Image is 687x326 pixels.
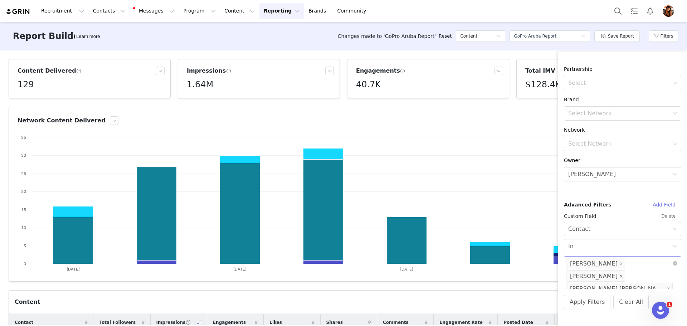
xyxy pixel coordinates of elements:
[658,5,681,17] button: Profile
[326,319,343,326] span: Shares
[673,244,677,249] i: icon: down
[649,30,678,42] button: Filters
[24,261,26,266] text: 0
[259,3,304,19] button: Reporting
[338,33,436,40] span: Changes made to 'GoPro Aruba Report'
[566,258,625,269] li: Mariana Broggi
[642,3,658,19] button: Notifications
[564,201,612,209] span: Advanced Filters
[619,262,623,266] i: icon: close
[439,33,452,40] a: Reset
[673,227,677,232] i: icon: down
[619,274,623,279] i: icon: close
[187,67,231,75] h3: Impressions
[667,302,672,307] span: 1
[89,3,130,19] button: Contacts
[564,157,681,164] div: Owner
[568,110,671,117] div: Select Network
[460,31,477,42] h5: Content
[400,267,413,272] text: [DATE]
[564,126,681,134] div: Network
[233,267,247,272] text: [DATE]
[568,79,671,87] div: Select
[24,243,26,248] text: 5
[525,78,561,91] h5: $128.4K
[581,34,586,39] i: icon: down
[333,3,374,19] a: Community
[383,319,409,326] span: Comments
[564,65,681,73] div: Partnership
[673,111,677,116] i: icon: down
[564,213,596,220] span: Custom Field
[647,199,681,210] button: Add Field
[626,3,642,19] a: Tasks
[15,298,40,306] div: Content
[503,319,533,326] span: Posted Date
[439,319,482,326] span: Engagement Rate
[594,30,640,42] button: Save Report
[570,271,618,282] div: [PERSON_NAME]
[663,5,674,17] img: 8e6900eb-f715-4b0b-9ed8-b4c00646dfb3.jpg
[18,116,106,125] h3: Network Content Delivered
[610,3,626,19] button: Search
[566,270,625,282] li: Cecília Moraes
[566,283,673,294] li: Igor Lage Lage
[21,207,26,212] text: 15
[356,78,381,91] h5: 40.7K
[21,225,26,230] text: 10
[652,302,669,319] iframe: Intercom live chat
[21,189,26,194] text: 20
[356,67,405,75] h3: Engagements
[564,295,610,309] button: Apply Filters
[18,78,34,91] h5: 129
[497,34,501,39] i: icon: down
[15,319,33,326] span: Contact
[673,142,677,147] i: icon: down
[187,78,213,91] h5: 1.64M
[673,261,677,266] i: icon: close-circle
[269,319,282,326] span: Likes
[525,67,555,75] h3: Total IMV
[656,210,681,222] button: Delete
[568,140,671,147] div: Select Network
[18,67,82,75] h3: Content Delivered
[21,153,26,158] text: 30
[21,171,26,176] text: 25
[213,319,246,326] span: Engagements
[21,135,26,140] text: 35
[99,319,136,326] span: Total Followers
[75,33,101,40] div: Tooltip anchor
[13,30,83,43] h3: Report Builder
[220,3,259,19] button: Content
[673,81,677,86] i: icon: down
[568,222,590,236] div: Contact
[514,31,556,42] div: GoPro Aruba Report
[613,295,649,309] button: Clear All
[570,283,665,295] div: [PERSON_NAME] [PERSON_NAME]
[67,267,80,272] text: [DATE]
[179,3,220,19] button: Program
[568,167,616,181] div: Giovana Savine
[667,287,671,291] i: icon: close
[564,96,681,103] div: Brand
[37,3,88,19] button: Recruitment
[6,8,31,15] img: grin logo
[156,319,191,326] span: Impressions
[568,239,574,253] div: In
[304,3,332,19] a: Brands
[130,3,179,19] button: Messages
[570,258,618,269] div: [PERSON_NAME]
